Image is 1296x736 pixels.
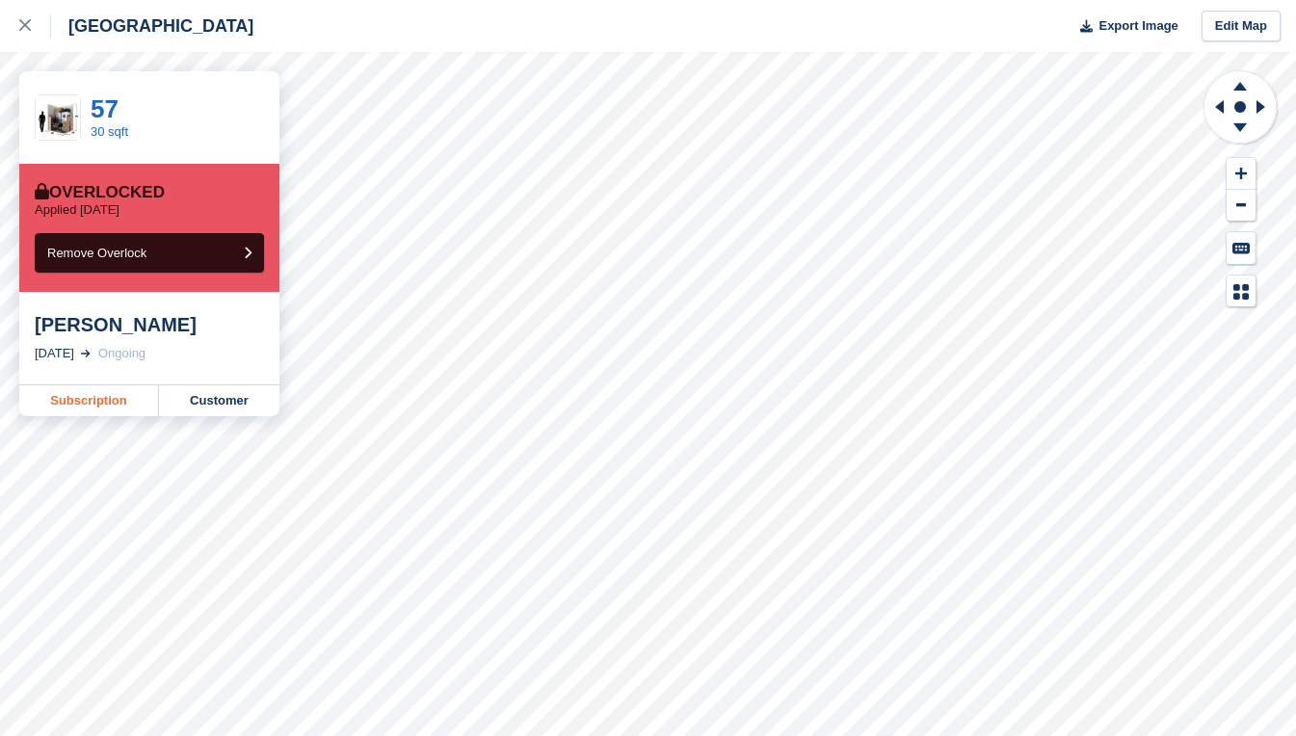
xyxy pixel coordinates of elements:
button: Keyboard Shortcuts [1227,232,1256,264]
img: arrow-right-light-icn-cde0832a797a2874e46488d9cf13f60e5c3a73dbe684e267c42b8395dfbc2abf.svg [81,350,91,357]
a: Edit Map [1202,11,1281,42]
img: 30%20sqft.jpeg [36,95,80,140]
button: Export Image [1069,11,1178,42]
button: Map Legend [1227,276,1256,307]
div: [GEOGRAPHIC_DATA] [51,14,253,38]
span: Remove Overlock [47,246,146,260]
div: Ongoing [98,344,145,363]
a: Subscription [19,385,159,416]
div: Overlocked [35,183,165,202]
a: Customer [159,385,279,416]
a: 57 [91,94,119,123]
p: Applied [DATE] [35,202,119,218]
a: 30 sqft [91,124,128,139]
div: [DATE] [35,344,74,363]
button: Zoom In [1227,158,1256,190]
button: Zoom Out [1227,190,1256,222]
button: Remove Overlock [35,233,264,273]
span: Export Image [1098,16,1177,36]
div: [PERSON_NAME] [35,313,264,336]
